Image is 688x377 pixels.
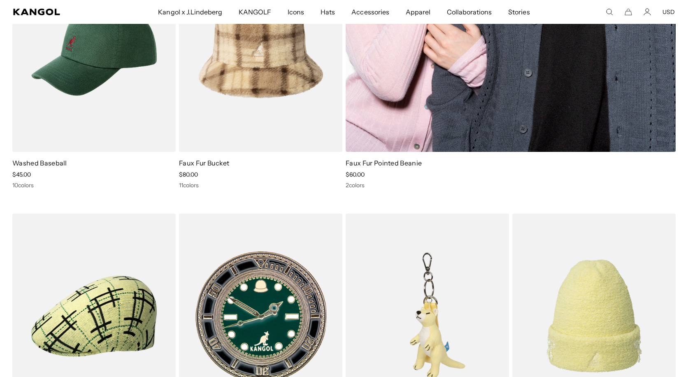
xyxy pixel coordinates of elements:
div: 10 colors [12,182,176,189]
a: Washed Baseball [12,159,67,167]
span: $60.00 [346,171,365,178]
div: 11 colors [179,182,342,189]
button: USD [662,8,675,16]
button: Cart [625,8,632,16]
a: Faux Fur Bucket [179,159,230,167]
a: Account [644,8,651,16]
span: $45.00 [12,171,31,178]
span: $80.00 [179,171,198,178]
summary: Search here [606,8,613,16]
div: 2 colors [346,182,676,189]
a: Kangol [13,9,105,15]
a: Faux Fur Pointed Beanie [346,159,422,167]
